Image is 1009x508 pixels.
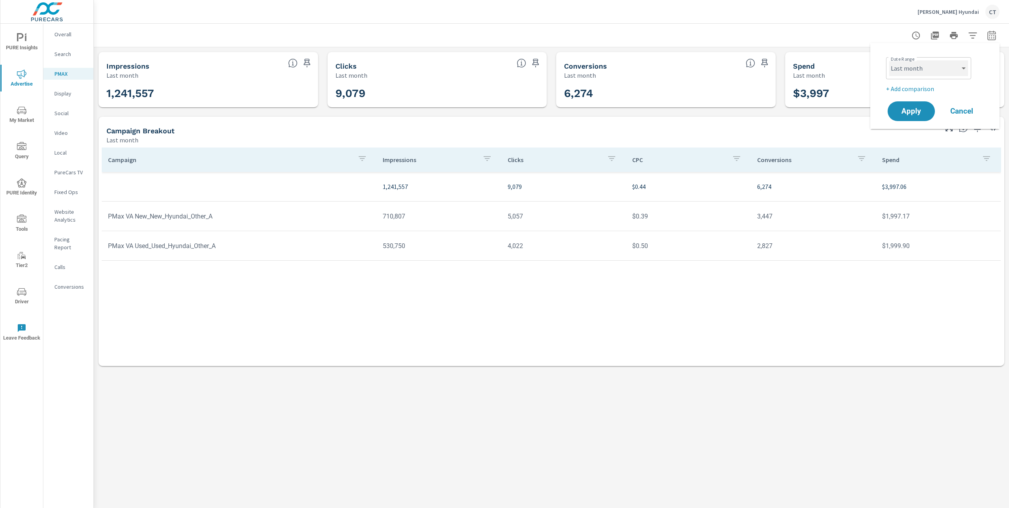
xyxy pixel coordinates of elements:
h5: Conversions [564,62,607,70]
td: 5,057 [501,206,626,226]
span: Save this to your personalized report [758,57,771,69]
td: $1,997.17 [876,206,1001,226]
td: $0.50 [626,236,751,256]
h5: Spend [793,62,815,70]
h3: $3,997 [793,87,997,100]
p: Campaign [108,156,351,164]
span: Cancel [946,108,977,115]
td: 2,827 [751,236,876,256]
button: Print Report [946,28,962,43]
p: 1,241,557 [383,182,495,191]
p: 9,079 [508,182,620,191]
span: Total Conversions include Actions, Leads and Unmapped. [746,58,755,68]
span: Apply [895,108,927,115]
p: Last month [106,135,138,145]
span: My Market [3,106,41,125]
p: + Add comparison [886,84,987,93]
h3: 1,241,557 [106,87,310,100]
p: Calls [54,263,87,271]
span: PURE Identity [3,178,41,198]
p: PureCars TV [54,168,87,176]
p: Display [54,90,87,97]
button: Cancel [938,101,985,121]
td: $0.39 [626,206,751,226]
p: $3,997.06 [882,182,994,191]
span: Driver [3,287,41,306]
p: Conversions [54,283,87,291]
span: Leave Feedback [3,323,41,343]
p: Fixed Ops [54,188,87,196]
p: Search [54,50,87,58]
button: Apply Filters [965,28,981,43]
div: Overall [43,28,93,40]
div: Conversions [43,281,93,293]
td: 3,447 [751,206,876,226]
h3: 9,079 [335,87,539,100]
span: Save this to your personalized report [529,57,542,69]
div: Website Analytics [43,206,93,226]
p: Website Analytics [54,208,87,224]
div: Display [43,88,93,99]
div: CT [985,5,1000,19]
td: 530,750 [376,236,501,256]
p: [PERSON_NAME] Hyundai [918,8,979,15]
button: Select Date Range [984,28,1000,43]
p: Impressions [383,156,476,164]
span: Tier2 [3,251,41,270]
p: Spend [882,156,975,164]
div: Calls [43,261,93,273]
td: $1,999.90 [876,236,1001,256]
p: Local [54,149,87,157]
p: $0.44 [632,182,745,191]
td: 710,807 [376,206,501,226]
div: Search [43,48,93,60]
div: PureCars TV [43,166,93,178]
p: Clicks [508,156,601,164]
p: Conversions [757,156,851,164]
div: Pacing Report [43,233,93,253]
p: Pacing Report [54,235,87,251]
p: Last month [564,71,596,80]
div: Video [43,127,93,139]
h5: Campaign Breakout [106,127,175,135]
span: Query [3,142,41,161]
span: The number of times an ad was shown on your behalf. [288,58,298,68]
h5: Impressions [106,62,149,70]
p: Last month [793,71,825,80]
td: 4,022 [501,236,626,256]
div: nav menu [0,24,43,350]
div: PMAX [43,68,93,80]
p: Last month [106,71,138,80]
h5: Clicks [335,62,357,70]
span: Advertise [3,69,41,89]
p: 6,274 [757,182,869,191]
div: Fixed Ops [43,186,93,198]
h3: 6,274 [564,87,768,100]
p: Video [54,129,87,137]
span: Tools [3,215,41,234]
div: Local [43,147,93,159]
p: Social [54,109,87,117]
span: PURE Insights [3,33,41,52]
span: Save this to your personalized report [301,57,313,69]
td: PMax VA Used_Used_Hyundai_Other_A [102,236,376,256]
td: PMax VA New_New_Hyundai_Other_A [102,206,376,226]
p: PMAX [54,70,87,78]
div: Social [43,107,93,119]
span: The number of times an ad was clicked by a consumer. [517,58,526,68]
p: Overall [54,30,87,38]
p: Last month [335,71,367,80]
p: CPC [632,156,726,164]
button: Apply [888,101,935,121]
button: "Export Report to PDF" [927,28,943,43]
